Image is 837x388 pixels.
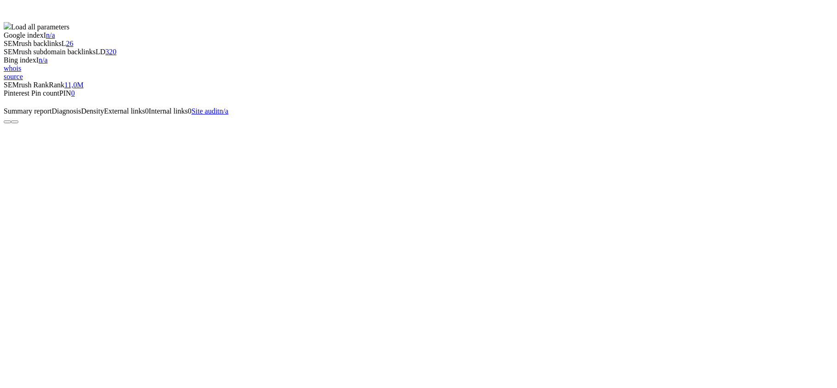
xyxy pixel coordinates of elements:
button: Configure panel [11,120,18,123]
span: Summary report [4,107,51,115]
button: Close panel [4,120,11,123]
span: Site audit [191,107,219,115]
a: 11,0M [64,81,84,89]
span: SEMrush backlinks [4,40,62,47]
span: 0 [188,107,191,115]
span: Density [81,107,104,115]
span: Google index [4,31,44,39]
span: SEMrush subdomain backlinks [4,48,96,56]
span: External links [104,107,145,115]
span: SEMrush Rank [4,81,49,89]
a: Site auditn/a [191,107,228,115]
a: 26 [66,40,74,47]
span: PIN [59,89,71,97]
a: 320 [105,48,116,56]
a: whois [4,64,21,72]
a: n/a [39,56,48,64]
span: I [44,31,46,39]
img: seoquake-icon.svg [4,22,11,29]
a: source [4,73,23,80]
span: Pinterest Pin count [4,89,59,97]
a: 0 [71,89,75,97]
span: Diagnosis [51,107,81,115]
span: Rank [49,81,64,89]
span: L [62,40,66,47]
span: LD [96,48,105,56]
span: Internal links [149,107,188,115]
span: Bing index [4,56,36,64]
span: n/a [219,107,228,115]
span: I [36,56,39,64]
a: n/a [46,31,55,39]
span: Load all parameters [11,23,69,31]
span: 0 [145,107,149,115]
